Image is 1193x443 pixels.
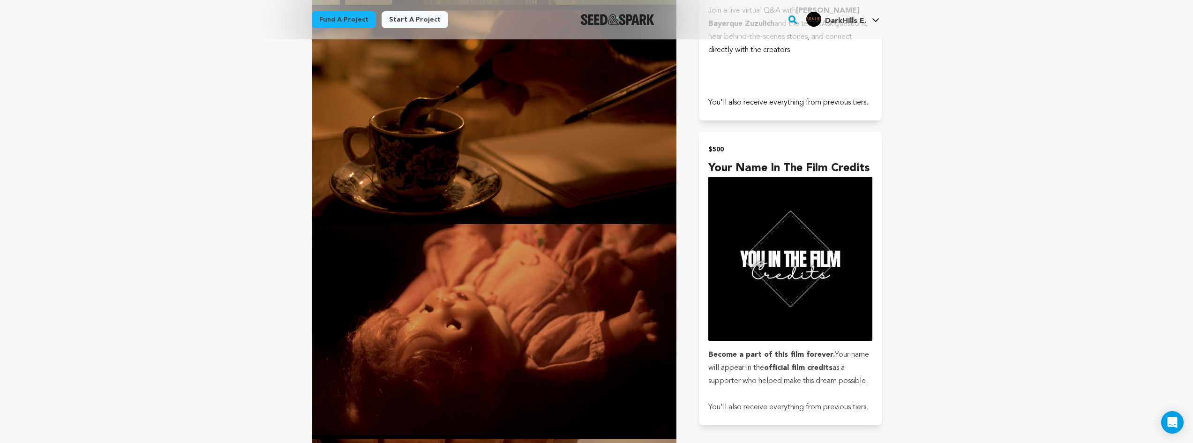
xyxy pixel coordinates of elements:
[708,177,872,340] img: incentive
[804,10,881,30] span: DarkHills E.'s Profile
[699,132,881,425] button: $500 Your Name in the Film Credits incentive Become a part of this film forever.Your name will ap...
[708,99,868,106] span: You'll also receive everything from previous tiers.
[581,14,654,25] a: Seed&Spark Homepage
[708,348,872,388] p: Your name will appear in the as a supporter who helped make this dream possible.
[708,160,872,177] h4: Your Name in the Film Credits
[806,12,821,27] img: b43f3a461490f4a4.jpg
[708,401,872,414] p: You'll also receive everything from previous tiers.
[1161,411,1184,434] div: Open Intercom Messenger
[312,5,677,224] img: 1754787183-Captura%20de%20pantalla%202025-08-09%20212308.png
[382,11,448,28] a: Start a project
[804,10,881,27] a: DarkHills E.'s Profile
[581,14,654,25] img: Seed&Spark Logo Dark Mode
[825,17,866,25] span: DarkHills E.
[764,364,833,372] strong: official film credits
[312,11,376,28] a: Fund a project
[312,224,677,439] img: 1754787195-Captura%20de%20pantalla%202025-08-09%20211948.png
[708,351,835,359] strong: Become a part of this film forever.
[708,143,872,156] h2: $500
[806,12,866,27] div: DarkHills E.'s Profile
